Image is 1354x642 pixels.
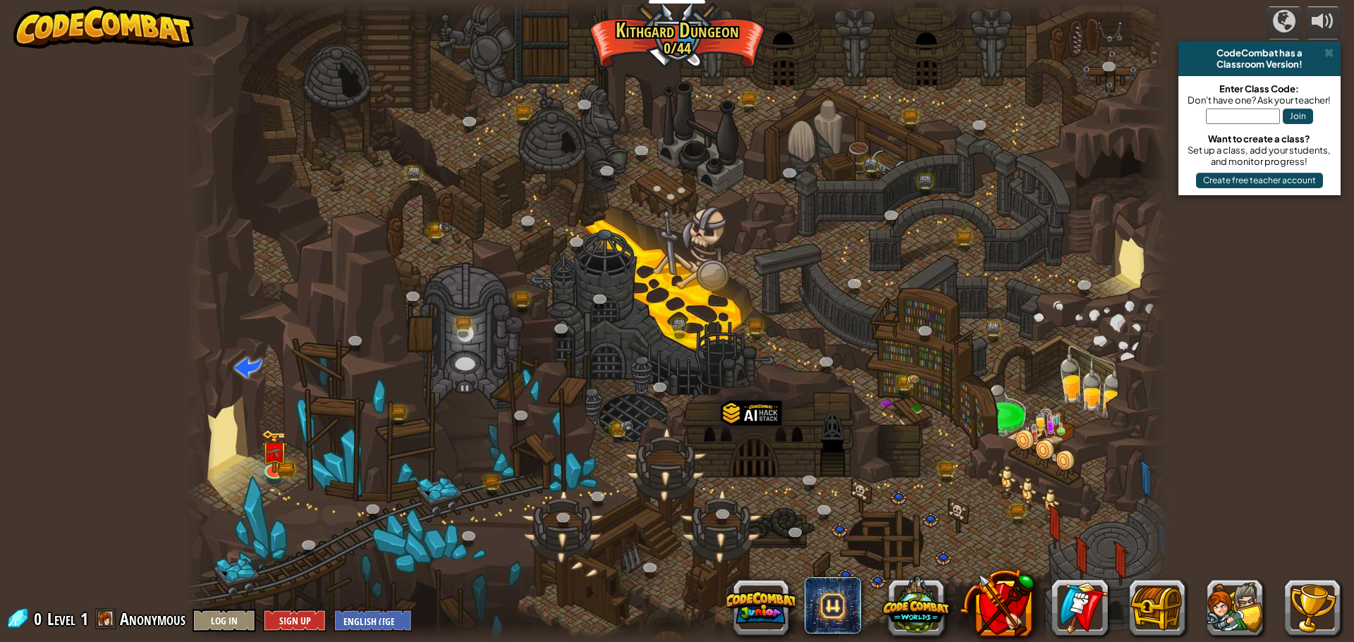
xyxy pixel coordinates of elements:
[1196,173,1323,188] button: Create free teacher account
[939,463,954,475] img: bronze-chest.png
[621,421,633,431] img: portrait.png
[484,476,499,488] img: bronze-chest.png
[263,609,327,632] button: Sign Up
[1011,505,1025,517] img: bronze-chest.png
[748,321,763,333] img: bronze-chest.png
[456,318,470,330] img: bronze-chest.png
[957,232,972,244] img: bronze-chest.png
[277,462,295,476] img: bronze-chest.png
[391,406,406,418] img: bronze-chest.png
[407,167,422,179] img: silver-chest.png
[47,607,75,631] span: Level
[439,222,451,231] img: portrait.png
[918,175,933,187] img: silver-chest.png
[193,609,256,632] button: Log In
[120,607,185,630] span: Anonymous
[13,6,194,49] img: CodeCombat - Learn how to code by playing a game
[429,224,444,237] img: gold-chest.png
[1185,83,1334,94] div: Enter Class Code:
[80,607,88,630] span: 1
[742,93,757,105] img: bronze-chest.png
[864,159,879,171] img: silver-chest.png
[515,293,530,305] img: bronze-chest.png
[34,607,46,630] span: 0
[267,445,282,457] img: portrait.png
[1305,6,1341,39] button: Adjust volume
[1283,109,1313,124] button: Join
[1184,58,1335,70] div: Classroom Version!
[1267,6,1302,39] button: Campaigns
[1184,47,1335,58] div: CodeCombat has a
[903,111,918,123] img: bronze-chest.png
[986,323,1001,335] img: silver-chest.png
[1185,94,1334,106] div: Don't have one? Ask your teacher!
[1185,133,1334,144] div: Want to create a class?
[907,374,920,383] img: portrait.png
[1185,144,1334,167] div: Set up a class, add your students, and monitor progress!
[261,429,287,472] img: level-banner-unlock.png
[897,376,912,389] img: gold-chest.png
[611,423,626,436] img: gold-chest.png
[516,106,530,118] img: bronze-chest.png
[672,319,687,331] img: silver-chest.png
